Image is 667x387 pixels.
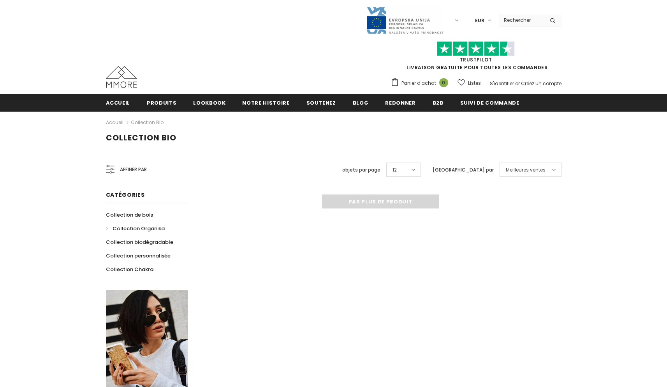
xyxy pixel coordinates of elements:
[242,99,289,107] span: Notre histoire
[391,45,561,71] span: LIVRAISON GRATUITE POUR TOUTES LES COMMANDES
[506,166,546,174] span: Meilleures ventes
[521,80,561,87] a: Créez un compte
[433,166,494,174] label: [GEOGRAPHIC_DATA] par
[439,78,448,87] span: 0
[391,77,452,89] a: Panier d'achat 0
[106,66,137,88] img: Cas MMORE
[193,99,225,107] span: Lookbook
[106,118,123,127] a: Accueil
[433,94,443,111] a: B2B
[306,94,336,111] a: soutenez
[193,94,225,111] a: Lookbook
[385,99,415,107] span: Redonner
[366,6,444,35] img: Javni Razpis
[113,225,165,232] span: Collection Organika
[475,17,484,25] span: EUR
[353,94,369,111] a: Blog
[460,56,492,63] a: TrustPilot
[106,238,173,246] span: Collection biodégradable
[106,191,145,199] span: Catégories
[460,99,519,107] span: Suivi de commande
[147,99,176,107] span: Produits
[106,211,153,219] span: Collection de bois
[433,99,443,107] span: B2B
[106,208,153,222] a: Collection de bois
[106,252,171,259] span: Collection personnalisée
[385,94,415,111] a: Redonner
[460,94,519,111] a: Suivi de commande
[131,119,164,126] a: Collection Bio
[366,17,444,23] a: Javni Razpis
[401,79,436,87] span: Panier d'achat
[106,222,165,235] a: Collection Organika
[106,99,130,107] span: Accueil
[468,79,481,87] span: Listes
[392,166,397,174] span: 12
[106,249,171,263] a: Collection personnalisée
[437,41,515,56] img: Faites confiance aux étoiles pilotes
[306,99,336,107] span: soutenez
[106,235,173,249] a: Collection biodégradable
[106,263,153,276] a: Collection Chakra
[120,165,147,174] span: Affiner par
[106,132,176,143] span: Collection Bio
[458,76,481,90] a: Listes
[147,94,176,111] a: Produits
[106,94,130,111] a: Accueil
[242,94,289,111] a: Notre histoire
[342,166,380,174] label: objets par page
[499,14,544,26] input: Search Site
[515,80,520,87] span: or
[106,266,153,273] span: Collection Chakra
[490,80,514,87] a: S'identifier
[353,99,369,107] span: Blog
